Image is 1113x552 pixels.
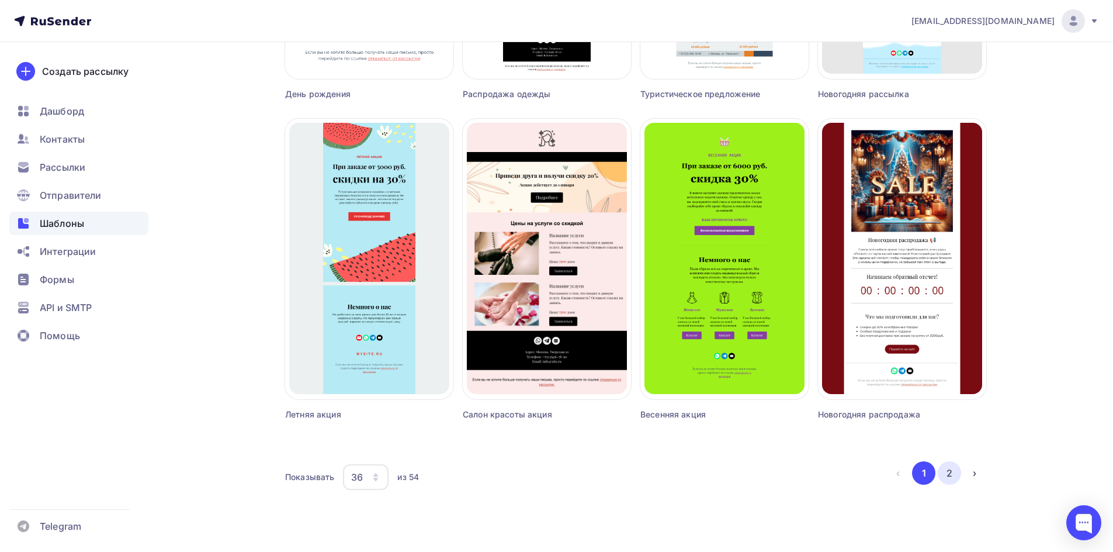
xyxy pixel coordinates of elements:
[463,88,589,100] div: Распродажа одежды
[40,104,84,118] span: Дашборд
[397,471,419,483] div: из 54
[9,156,148,179] a: Рассылки
[40,519,81,533] span: Telegram
[285,471,334,483] div: Показывать
[40,160,85,174] span: Рассылки
[40,188,102,202] span: Отправители
[40,272,74,287] span: Формы
[9,127,148,151] a: Контакты
[40,301,92,315] span: API и SMTP
[911,15,1055,27] span: [EMAIL_ADDRESS][DOMAIN_NAME]
[351,470,363,484] div: 36
[9,99,148,123] a: Дашборд
[9,184,148,207] a: Отправители
[818,409,944,420] div: Новогодняя распродажа
[463,409,589,420] div: Салон красоты акция
[912,461,935,485] button: Go to page 1
[640,409,767,420] div: Весенняя акция
[938,461,961,485] button: Go to page 2
[42,64,129,78] div: Создать рассылку
[9,212,148,235] a: Шаблоны
[40,244,96,258] span: Интеграции
[963,461,986,485] button: Go to next page
[9,268,148,291] a: Формы
[911,9,1099,33] a: [EMAIL_ADDRESS][DOMAIN_NAME]
[342,464,389,491] button: 36
[40,329,80,343] span: Помощь
[818,88,944,100] div: Новогодняя рассылка
[40,132,85,146] span: Контакты
[640,88,767,100] div: Туристическое предложение
[887,461,987,485] ul: Pagination
[285,88,411,100] div: День рождения
[40,216,84,230] span: Шаблоны
[285,409,411,420] div: Летняя акция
